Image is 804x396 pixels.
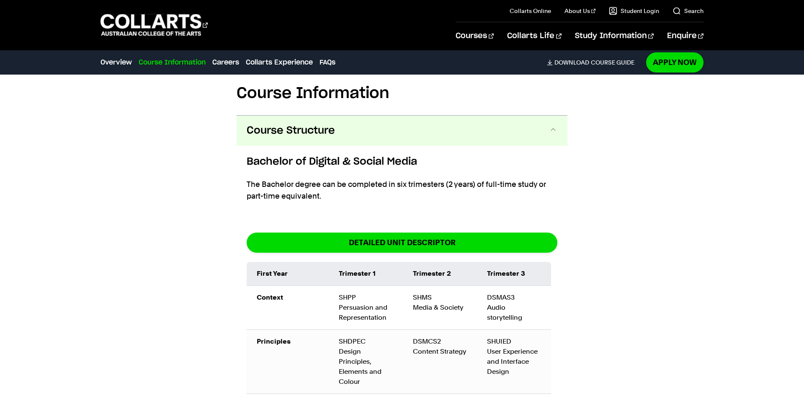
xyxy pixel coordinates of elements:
[403,330,477,394] td: DSMCS2 Content Strategy
[237,116,567,146] button: Course Structure
[246,57,313,67] a: Collarts Experience
[257,337,291,345] strong: Principles
[510,7,551,15] a: Collarts Online
[257,293,283,301] strong: Context
[247,154,557,169] h6: Bachelor of Digital & Social Media
[247,233,557,252] a: DETAILED UNIT DESCRIPTOR
[547,59,641,66] a: DownloadCourse Guide
[247,124,335,137] span: Course Structure
[329,330,403,394] td: SHDPEC Design Principles, Elements and Colour
[403,262,477,286] td: Trimester 2
[564,7,595,15] a: About Us
[554,59,589,66] span: Download
[456,22,494,50] a: Courses
[100,57,132,67] a: Overview
[477,330,551,394] td: SHUIED User Experience and Interface Design
[320,57,335,67] a: FAQs
[100,13,208,37] div: Go to homepage
[247,262,329,286] td: First Year
[403,286,477,330] td: SHMS Media & Society
[477,262,551,286] td: Trimester 3
[667,22,703,50] a: Enquire
[477,286,551,330] td: DSMAS3 Audio storytelling
[507,22,561,50] a: Collarts Life
[329,286,403,330] td: SHPP Persuasion and Representation
[237,84,567,103] h2: Course Information
[609,7,659,15] a: Student Login
[673,7,703,15] a: Search
[212,57,239,67] a: Careers
[247,179,557,202] p: The Bachelor degree can be completed in six trimesters (2 years) of full-time study or part-time ...
[329,262,403,286] td: Trimester 1
[575,22,654,50] a: Study Information
[646,52,703,72] a: Apply Now
[139,57,206,67] a: Course Information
